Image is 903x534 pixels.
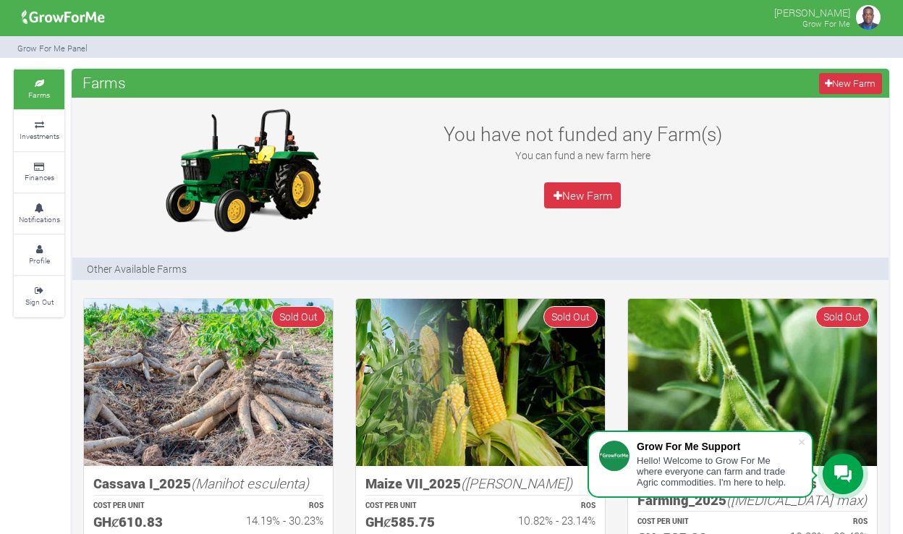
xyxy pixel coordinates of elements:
div: Hello! Welcome to Grow For Me where everyone can farm and trade Agric commodities. I'm here to help. [637,455,797,488]
small: Farms [28,90,50,100]
h5: GHȼ610.83 [93,514,195,530]
h6: 10.82% - 23.14% [493,514,595,527]
a: Finances [14,153,64,192]
h5: Maize VII_2025 [365,475,595,492]
img: growforme image [854,3,883,32]
p: ROS [493,501,595,512]
small: Notifications [19,214,60,224]
i: ([PERSON_NAME]) [461,474,572,492]
a: Notifications [14,194,64,234]
a: New Farm [544,182,621,208]
a: Sign Out [14,276,64,316]
small: Finances [25,172,54,182]
span: Sold Out [271,306,326,327]
span: Sold Out [815,306,870,327]
i: (Manihot esculenta) [191,474,309,492]
p: COST PER UNIT [365,501,467,512]
p: ROS [221,501,323,512]
p: COST PER UNIT [637,517,739,527]
small: Sign Out [25,297,54,307]
h5: Women in Organic Soybeans Farming_2025 [637,475,868,508]
small: Profile [29,255,50,266]
h6: 14.19% - 30.23% [221,514,323,527]
a: Profile [14,235,64,275]
p: [PERSON_NAME] [774,3,850,20]
h3: You have not funded any Farm(s) [425,122,739,145]
div: Grow For Me Support [637,441,797,452]
img: growforme image [17,3,110,32]
span: Sold Out [543,306,598,327]
img: growforme image [628,299,877,466]
img: growforme image [84,299,333,466]
small: Investments [20,131,59,141]
h5: GHȼ585.75 [365,514,467,530]
p: Other Available Farms [87,261,187,276]
a: New Farm [819,73,882,94]
h5: Cassava I_2025 [93,475,323,492]
i: ([MEDICAL_DATA] max) [726,491,867,509]
p: You can fund a new farm here [425,148,739,163]
small: Grow For Me [802,18,850,29]
img: growforme image [356,299,605,466]
p: COST PER UNIT [93,501,195,512]
small: Grow For Me Panel [17,43,88,54]
img: growforme image [152,105,333,235]
p: ROS [766,517,868,527]
a: Farms [14,69,64,109]
span: Farms [79,68,130,97]
a: Investments [14,111,64,151]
